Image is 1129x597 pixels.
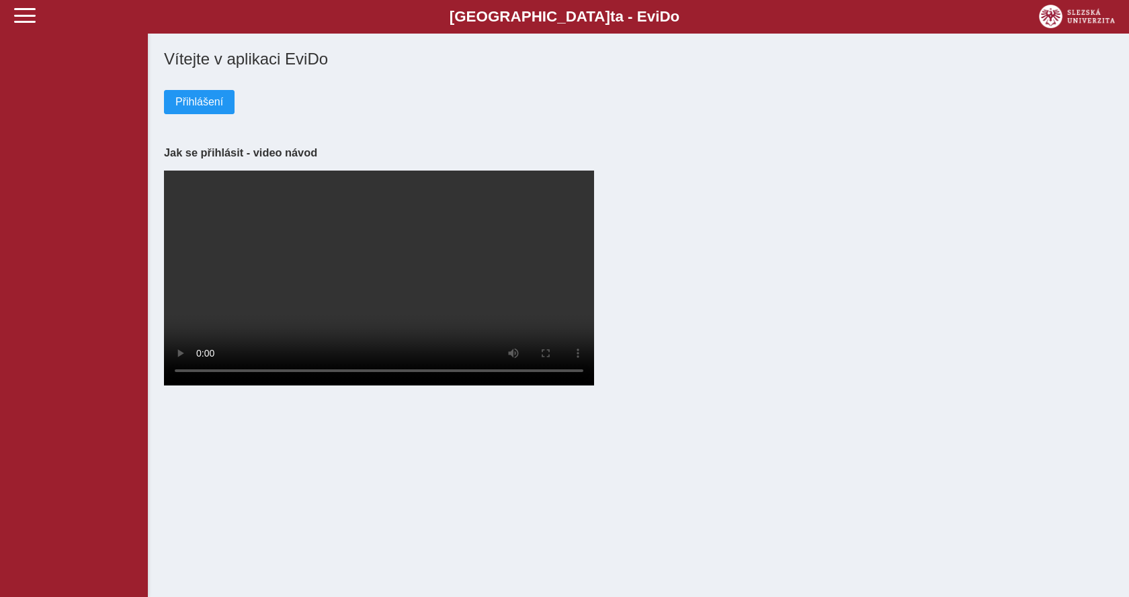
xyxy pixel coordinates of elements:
[175,96,223,108] span: Přihlášení
[671,8,680,25] span: o
[164,50,1113,68] h1: Vítejte v aplikaci EviDo
[1039,5,1115,28] img: logo_web_su.png
[164,146,1113,159] h3: Jak se přihlásit - video návod
[40,8,1089,26] b: [GEOGRAPHIC_DATA] a - Evi
[164,90,235,114] button: Přihlášení
[164,171,594,385] video: Your browser does not support the video tag.
[659,8,670,25] span: D
[610,8,615,25] span: t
